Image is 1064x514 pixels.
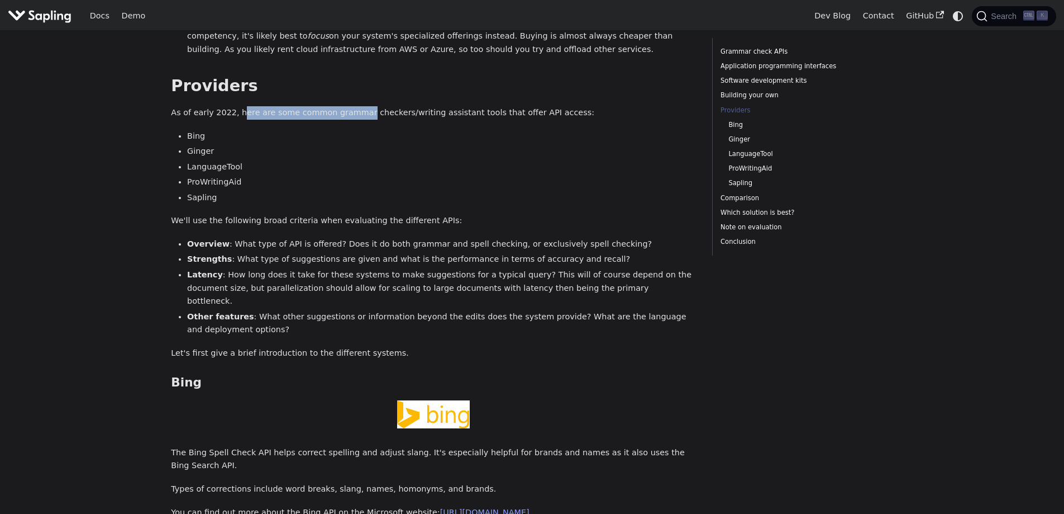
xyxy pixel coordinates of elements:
p: The Bing Spell Check API helps correct spelling and adjust slang. It's especially helpful for bra... [171,446,696,473]
a: ProWritingAid [728,163,868,174]
strong: Strengths [187,254,232,263]
a: LanguageTool [728,149,868,159]
a: Bing [728,120,868,130]
a: Sapling.ai [8,8,75,24]
li: ProWritingAid [187,176,696,189]
li: : What type of API is offered? Does it do both grammar and spell checking, or exclusively spell c... [187,238,696,251]
em: focus [308,31,329,40]
a: Providers [721,105,872,116]
p: As of early 2022, here are some common grammar checkers/writing assistant tools that offer API ac... [171,106,696,120]
li: : What other suggestions or information beyond the edits does the system provide? What are the la... [187,310,696,337]
h3: Bing [171,375,696,390]
span: Search [987,12,1023,21]
a: Which solution is best? [721,208,872,218]
a: Sapling [728,178,868,188]
li: : How long does it take for these systems to make suggestions for a typical query? This will of c... [187,268,696,308]
strong: Latency [187,270,223,279]
img: Bing [397,400,470,428]
a: Grammar check APIs [721,46,872,57]
li: LanguageTool [187,161,696,174]
a: Comparison [721,193,872,204]
li: You and your team have other things to focus on. If grammar correction and natural language proce... [187,16,696,56]
a: Software development kits [721,76,872,86]
a: GitHub [900,7,950,25]
p: Types of corrections include word breaks, slang, names, homonyms, and brands. [171,483,696,496]
a: Docs [84,7,116,25]
h2: Providers [171,76,696,96]
p: We'll use the following broad criteria when evaluating the different APIs: [171,214,696,228]
a: Application programming interfaces [721,61,872,72]
strong: Other features [187,312,254,321]
li: Ginger [187,145,696,158]
a: Note on evaluation [721,222,872,233]
a: Building your own [721,90,872,101]
li: Bing [187,130,696,143]
a: Dev Blog [808,7,856,25]
p: Let's first give a brief introduction to the different systems. [171,347,696,360]
kbd: K [1037,11,1048,21]
a: Contact [857,7,900,25]
button: Switch between dark and light mode (currently system mode) [950,8,966,24]
img: Sapling.ai [8,8,71,24]
li: : What type of suggestions are given and what is the performance in terms of accuracy and recall? [187,253,696,266]
button: Search (Ctrl+K) [972,6,1056,26]
a: Ginger [728,134,868,145]
li: Sapling [187,191,696,205]
a: Conclusion [721,237,872,247]
strong: Overview [187,239,230,248]
a: Demo [116,7,151,25]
